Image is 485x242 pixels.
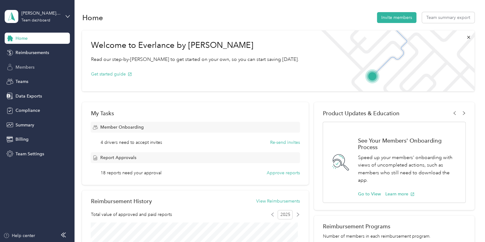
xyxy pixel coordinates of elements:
button: Learn more [385,191,415,197]
button: Re-send invites [270,139,300,146]
span: Report Approvals [100,154,136,161]
span: Member Onboarding [100,124,143,130]
p: Number of members in each reimbursement program. [323,233,465,240]
span: Teams [16,78,28,85]
span: Total value of approved and paid reports [91,211,172,218]
span: Data Exports [16,93,42,99]
span: Product Updates & Education [323,110,399,116]
h1: Welcome to Everlance by [PERSON_NAME] [91,40,299,50]
img: Welcome to everlance [315,30,474,91]
span: Home [16,35,28,42]
span: Reimbursements [16,49,49,56]
p: Read our step-by-[PERSON_NAME] to get started on your own, so you can start saving [DATE]. [91,56,299,63]
button: Go to View [358,191,381,197]
button: Help center [3,232,35,239]
span: 4 drivers need to accept invites [101,139,162,146]
button: Team summary export [422,12,474,23]
div: Team dashboard [21,19,50,22]
button: Invite members [377,12,416,23]
p: Speed up your members' onboarding with views of uncompleted actions, such as members who still ne... [358,154,459,184]
iframe: Everlance-gr Chat Button Frame [450,207,485,242]
h2: Reimbursement History [91,198,152,204]
span: Summary [16,122,34,128]
div: [PERSON_NAME] Distributors [21,10,60,16]
span: 18 reports need your approval [101,170,161,176]
span: Members [16,64,34,71]
h1: See Your Members' Onboarding Process [358,137,459,150]
button: View Reimbursements [256,198,300,204]
span: 2025 [278,210,292,219]
h2: Reimbursement Programs [323,223,465,230]
span: Team Settings [16,151,44,157]
span: Billing [16,136,29,143]
button: Get started guide [91,71,132,77]
span: Compliance [16,107,40,114]
button: Approve reports [267,170,300,176]
h1: Home [82,14,103,21]
div: My Tasks [91,110,300,116]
